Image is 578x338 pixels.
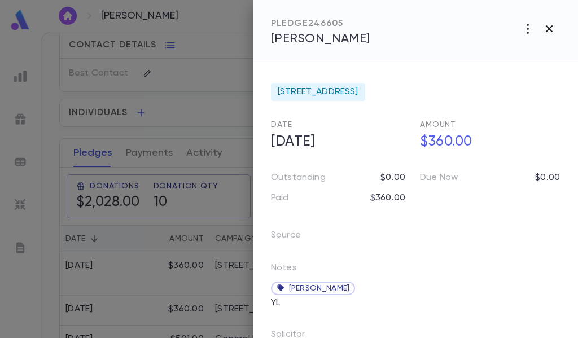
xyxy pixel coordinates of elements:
[278,86,358,98] span: [STREET_ADDRESS]
[380,172,405,183] p: $0.00
[271,226,319,249] p: Source
[535,172,560,183] p: $0.00
[420,121,456,129] span: Amount
[271,33,370,45] span: [PERSON_NAME]
[271,83,365,101] div: [STREET_ADDRESS]
[264,278,560,312] div: YL
[271,18,370,29] div: PLEDGE 246605
[413,130,560,154] h5: $360.00
[370,192,405,204] p: $360.00
[271,192,289,204] p: Paid
[271,262,297,278] p: Notes
[289,284,349,293] span: [PERSON_NAME]
[271,121,292,129] span: Date
[264,130,411,154] h5: [DATE]
[420,172,458,183] p: Due Now
[271,172,326,183] p: Outstanding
